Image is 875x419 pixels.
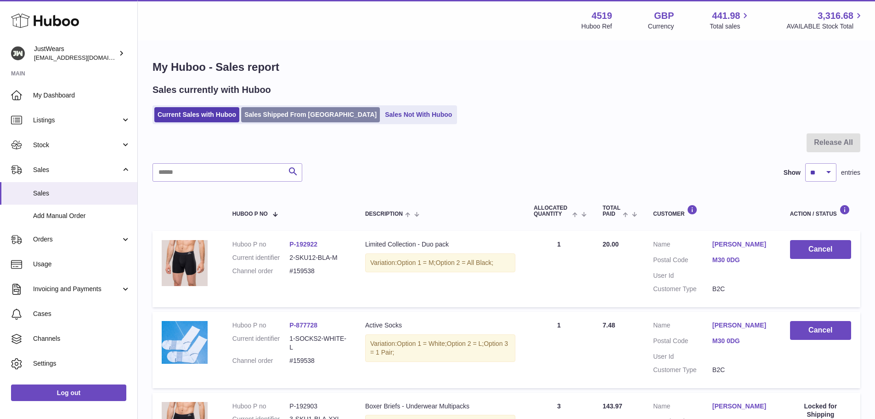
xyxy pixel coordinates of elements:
[712,285,772,293] dd: B2C
[152,84,271,96] h2: Sales currently with Huboo
[712,10,740,22] span: 441.98
[790,240,851,259] button: Cancel
[712,240,772,249] a: [PERSON_NAME]
[365,253,515,272] div: Variation:
[33,334,130,343] span: Channels
[33,141,121,149] span: Stock
[653,366,712,374] dt: Customer Type
[33,260,130,269] span: Usage
[289,321,317,329] a: P-877728
[603,205,621,217] span: Total paid
[712,321,772,330] a: [PERSON_NAME]
[447,340,484,347] span: Option 2 = L;
[790,205,851,217] div: Action / Status
[653,321,712,332] dt: Name
[653,271,712,280] dt: User Id
[712,337,772,345] a: M30 0DG
[525,312,593,388] td: 1
[11,46,25,60] img: internalAdmin-4519@internal.huboo.com
[365,402,515,411] div: Boxer Briefs - Underwear Multipacks
[289,241,317,248] a: P-192922
[232,240,290,249] dt: Huboo P no
[525,231,593,307] td: 1
[232,334,290,352] dt: Current identifier
[162,321,208,364] img: 45191697208932.png
[784,168,801,177] label: Show
[289,267,347,276] dd: #159538
[712,256,772,264] a: M30 0DG
[289,334,347,352] dd: 1-SOCKS2-WHITE-L
[232,253,290,262] dt: Current identifier
[786,10,864,31] a: 3,316.68 AVAILABLE Stock Total
[34,54,135,61] span: [EMAIL_ADDRESS][DOMAIN_NAME]
[710,22,751,31] span: Total sales
[11,385,126,401] a: Log out
[592,10,612,22] strong: 4519
[232,267,290,276] dt: Channel order
[712,366,772,374] dd: B2C
[603,402,622,410] span: 143.97
[33,189,130,198] span: Sales
[162,240,208,286] img: 45191626282585.jpg
[152,60,860,75] h1: My Huboo - Sales report
[603,321,615,329] span: 7.48
[232,402,290,411] dt: Huboo P no
[653,205,772,217] div: Customer
[289,402,347,411] dd: P-192903
[818,10,853,22] span: 3,316.68
[232,211,268,217] span: Huboo P no
[33,285,121,293] span: Invoicing and Payments
[841,168,860,177] span: entries
[154,107,239,122] a: Current Sales with Huboo
[534,205,570,217] span: ALLOCATED Quantity
[397,259,435,266] span: Option 1 = M;
[653,240,712,251] dt: Name
[712,402,772,411] a: [PERSON_NAME]
[382,107,455,122] a: Sales Not With Huboo
[365,334,515,362] div: Variation:
[33,166,121,174] span: Sales
[581,22,612,31] div: Huboo Ref
[232,356,290,365] dt: Channel order
[370,340,508,356] span: Option 3 = 1 Pair;
[33,359,130,368] span: Settings
[289,253,347,262] dd: 2-SKU12-BLA-M
[33,91,130,100] span: My Dashboard
[648,22,674,31] div: Currency
[653,352,712,361] dt: User Id
[365,240,515,249] div: Limited Collection - Duo pack
[289,356,347,365] dd: #159538
[365,211,403,217] span: Description
[654,10,674,22] strong: GBP
[653,337,712,348] dt: Postal Code
[653,285,712,293] dt: Customer Type
[33,310,130,318] span: Cases
[34,45,117,62] div: JustWears
[365,321,515,330] div: Active Socks
[653,402,712,413] dt: Name
[33,235,121,244] span: Orders
[241,107,380,122] a: Sales Shipped From [GEOGRAPHIC_DATA]
[33,212,130,220] span: Add Manual Order
[397,340,447,347] span: Option 1 = White;
[790,321,851,340] button: Cancel
[33,116,121,125] span: Listings
[603,241,619,248] span: 20.00
[435,259,493,266] span: Option 2 = All Black;
[786,22,864,31] span: AVAILABLE Stock Total
[232,321,290,330] dt: Huboo P no
[653,256,712,267] dt: Postal Code
[710,10,751,31] a: 441.98 Total sales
